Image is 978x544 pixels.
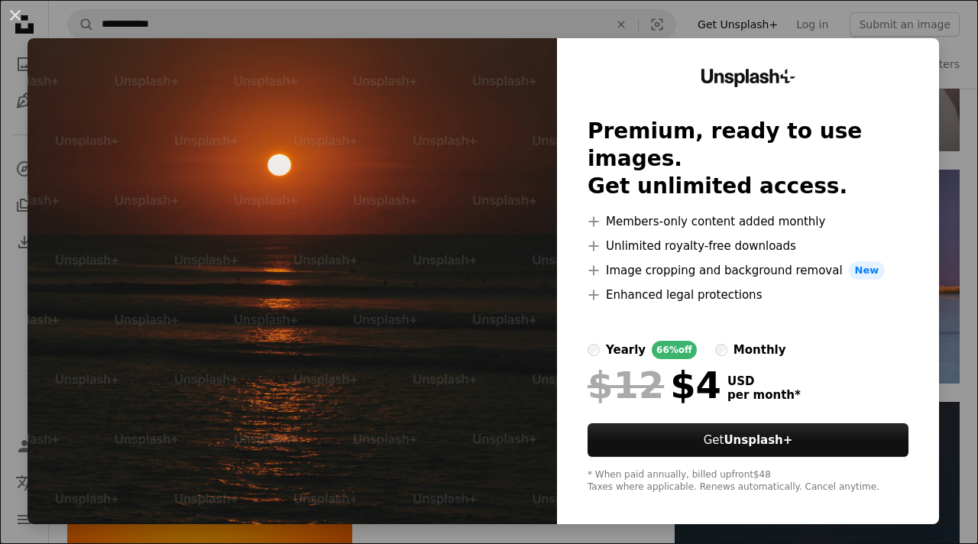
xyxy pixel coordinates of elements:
[588,469,908,494] div: * When paid annually, billed upfront $48 Taxes where applicable. Renews automatically. Cancel any...
[727,388,801,402] span: per month *
[588,344,600,356] input: yearly66%off
[715,344,727,356] input: monthly
[588,261,908,280] li: Image cropping and background removal
[588,423,908,457] button: GetUnsplash+
[727,374,801,388] span: USD
[724,433,792,447] strong: Unsplash+
[849,261,886,280] span: New
[588,118,908,200] h2: Premium, ready to use images. Get unlimited access.
[606,341,646,359] div: yearly
[588,237,908,255] li: Unlimited royalty-free downloads
[588,365,721,405] div: $4
[652,341,697,359] div: 66% off
[588,286,908,304] li: Enhanced legal protections
[733,341,786,359] div: monthly
[588,365,664,405] span: $12
[588,212,908,231] li: Members-only content added monthly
